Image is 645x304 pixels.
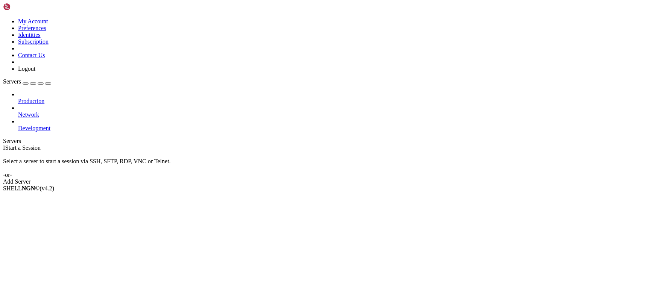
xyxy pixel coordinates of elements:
[18,91,642,105] li: Production
[18,98,44,104] span: Production
[3,3,46,11] img: Shellngn
[18,125,50,131] span: Development
[18,18,48,24] a: My Account
[3,151,642,178] div: Select a server to start a session via SSH, SFTP, RDP, VNC or Telnet. -or-
[18,98,642,105] a: Production
[22,185,35,192] b: NGN
[18,38,49,45] a: Subscription
[18,65,35,72] a: Logout
[18,111,642,118] a: Network
[18,105,642,118] li: Network
[18,32,41,38] a: Identities
[3,144,5,151] span: 
[3,178,642,185] div: Add Server
[3,185,54,192] span: SHELL ©
[3,138,642,144] div: Servers
[3,78,51,85] a: Servers
[3,78,21,85] span: Servers
[18,118,642,132] li: Development
[18,111,39,118] span: Network
[40,185,55,192] span: 4.2.0
[18,25,46,31] a: Preferences
[18,52,45,58] a: Contact Us
[18,125,642,132] a: Development
[5,144,41,151] span: Start a Session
